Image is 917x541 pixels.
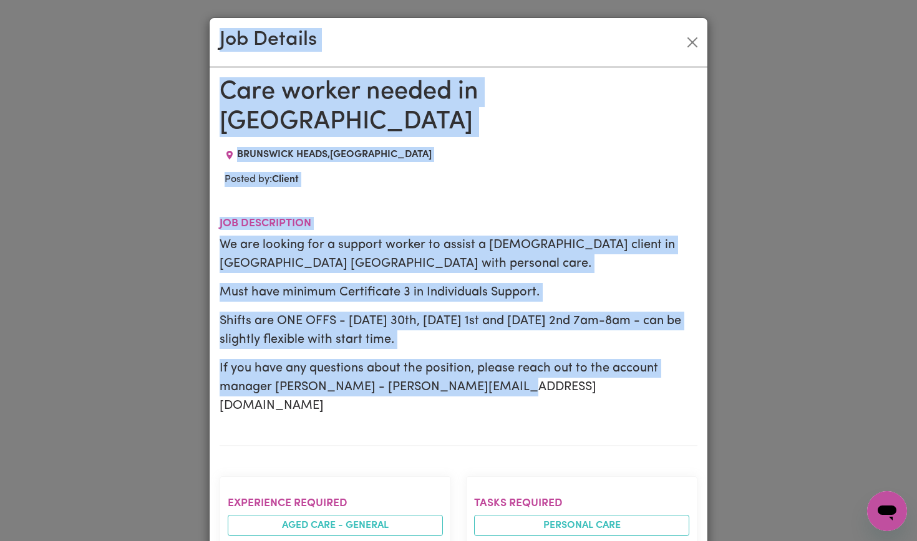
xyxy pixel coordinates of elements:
p: If you have any questions about the position, please reach out to the account manager [PERSON_NAM... [220,359,697,415]
span: Posted by: [225,175,299,184]
iframe: Button to launch messaging window [867,491,907,531]
b: Client [272,175,299,184]
p: We are looking for a support worker to assist a [DEMOGRAPHIC_DATA] client in [GEOGRAPHIC_DATA] [G... [220,236,697,273]
div: Job location: BRUNSWICK HEADS, New South Wales [220,147,437,162]
p: Shifts are ONE OFFS - [DATE] 30th, [DATE] 1st and [DATE] 2nd 7am-8am - can be slightly flexible w... [220,312,697,349]
h2: Job Details [220,28,317,52]
h2: Tasks required [474,497,689,510]
h2: Experience required [228,497,443,510]
button: Close [682,32,702,52]
span: BRUNSWICK HEADS , [GEOGRAPHIC_DATA] [237,150,432,160]
h1: Care worker needed in [GEOGRAPHIC_DATA] [220,77,697,137]
p: Must have minimum Certificate 3 in Individuals Support. [220,283,697,302]
h2: Job description [220,217,697,230]
li: Aged care - General [228,515,443,536]
li: Personal care [474,515,689,536]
